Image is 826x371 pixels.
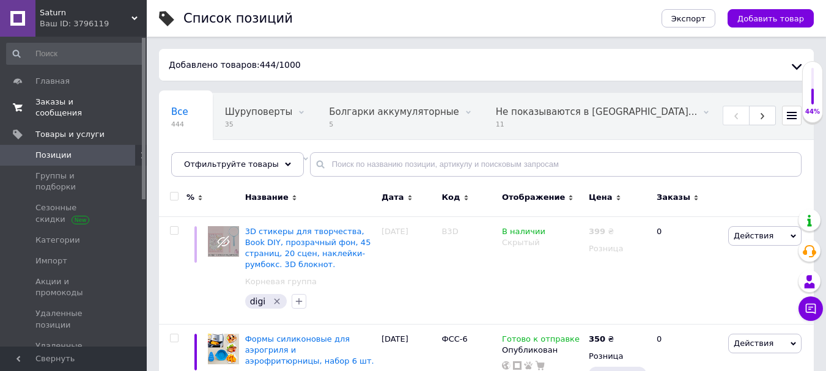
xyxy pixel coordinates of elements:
[502,345,583,356] div: Опубликован
[272,296,282,306] svg: Удалить метку
[35,76,70,87] span: Главная
[40,7,131,18] span: Saturn
[245,192,289,203] span: Название
[40,18,147,29] div: Ваш ID: 3796119
[382,192,404,203] span: Дата
[734,231,773,240] span: Действия
[798,296,823,321] button: Чат с покупателем
[35,129,105,140] span: Товары и услуги
[171,106,188,117] span: Все
[728,9,814,28] button: Добавить товар
[184,160,279,169] span: Отфильтруйте товары
[35,255,67,266] span: Импорт
[441,334,467,343] span: ФСС-6
[502,192,565,203] span: Отображение
[662,9,715,28] button: Экспорт
[441,192,460,203] span: Код
[329,120,459,129] span: 5
[225,106,292,117] span: Шуруповерты
[502,334,580,347] span: Готово к отправке
[737,14,804,23] span: Добавить товар
[649,216,725,324] div: 0
[502,227,545,240] span: В наличии
[496,106,697,117] span: Не показываются в [GEOGRAPHIC_DATA]...
[378,216,439,324] div: [DATE]
[589,192,613,203] span: Цена
[208,226,239,257] img: 3D стикеры для творчества, Book DIY, прозрачный фон, 45 страниц, 20 сцен, наклейки-румбокс. 3D бл...
[589,334,605,343] b: 350
[502,237,583,248] div: Скрытый
[208,334,239,365] img: Формы силиконовые для аэрогриля и аэрофритюрницы, набор 6 шт.
[171,153,297,164] span: Корневая группа, Искус...
[803,108,822,116] div: 44%
[169,60,301,70] span: Добавлено товаров: / 1000
[35,150,72,161] span: Позиции
[441,227,458,236] span: B3D
[245,334,374,365] a: Формы силиконовые для аэрогриля и аэрофритюрницы, набор 6 шт.
[657,192,690,203] span: Заказы
[171,120,188,129] span: 444
[6,43,144,65] input: Поиск
[35,202,113,224] span: Сезонные скидки
[245,276,317,287] a: Корневая группа
[35,308,113,330] span: Удаленные позиции
[329,106,459,117] span: Болгарки аккумуляторные
[671,14,706,23] span: Экспорт
[589,226,614,237] div: ₴
[245,227,371,270] a: 3D стикеры для творчества, Book DIY, прозрачный фон, 45 страниц, 20 сцен, наклейки-румбокс. 3D бл...
[310,152,802,177] input: Поиск по названию позиции, артикулу и поисковым запросам
[225,120,292,129] span: 35
[35,235,80,246] span: Категории
[159,140,321,186] div: Корневая группа, Искусственные елки
[35,276,113,298] span: Акции и промокоды
[260,60,276,70] span: 444
[35,171,113,193] span: Группы и подборки
[589,334,614,345] div: ₴
[186,192,194,203] span: %
[496,120,697,129] span: 11
[484,94,721,140] div: Не показываются в Каталоге ProSale
[589,351,646,362] div: Розница
[183,12,293,25] div: Список позиций
[589,227,605,236] b: 399
[35,340,113,362] span: Удаленные модерацией
[734,339,773,348] span: Действия
[250,296,266,306] span: digi
[589,243,646,254] div: Розница
[35,97,113,119] span: Заказы и сообщения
